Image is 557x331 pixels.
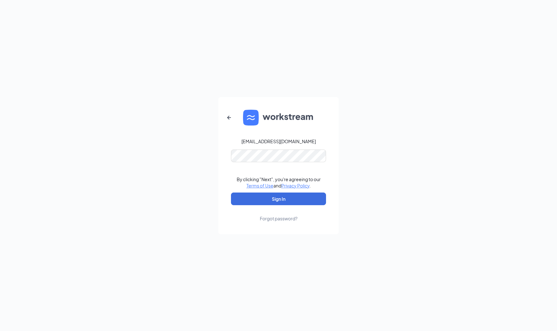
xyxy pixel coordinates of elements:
img: WS logo and Workstream text [243,110,314,126]
div: By clicking "Next", you're agreeing to our and . [237,176,321,189]
a: Privacy Policy [281,183,310,188]
a: Terms of Use [246,183,273,188]
svg: ArrowLeftNew [225,114,233,121]
button: ArrowLeftNew [221,110,237,125]
button: Sign In [231,193,326,205]
div: [EMAIL_ADDRESS][DOMAIN_NAME] [241,138,316,144]
a: Forgot password? [260,205,298,222]
div: Forgot password? [260,215,298,222]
